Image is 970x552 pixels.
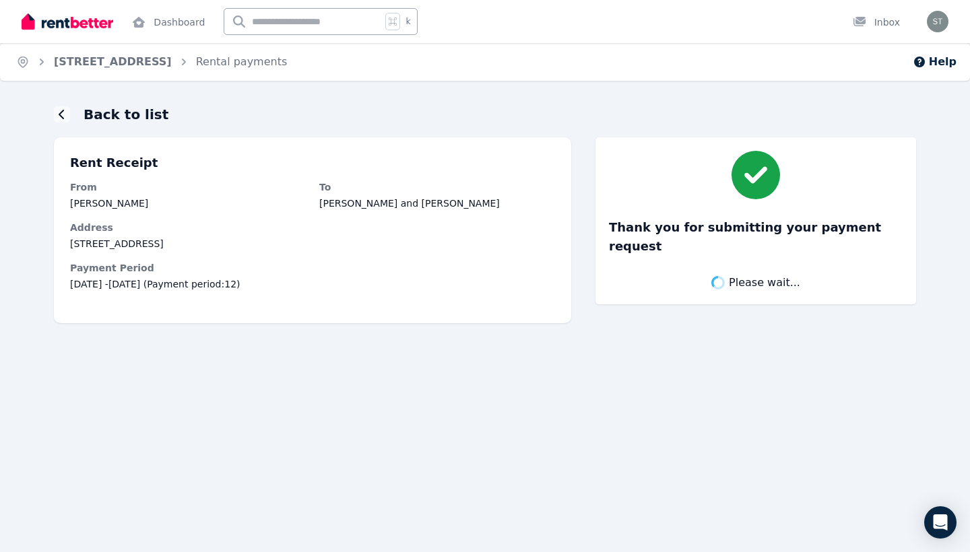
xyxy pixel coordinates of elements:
[609,218,903,256] h3: Thank you for submitting your payment request
[729,275,800,291] span: Please wait...
[70,180,306,194] dt: From
[70,277,555,291] span: [DATE] - [DATE] (Payment period: 12 )
[406,16,410,27] span: k
[22,11,113,32] img: RentBetter
[927,11,948,32] img: Stephen McAlpine
[70,237,555,250] dd: [STREET_ADDRESS]
[319,180,555,194] dt: To
[319,197,555,210] dd: [PERSON_NAME] and [PERSON_NAME]
[70,221,555,234] dt: Address
[70,197,306,210] dd: [PERSON_NAME]
[924,506,957,539] div: Open Intercom Messenger
[853,15,900,29] div: Inbox
[70,261,555,275] dt: Payment Period
[84,105,168,124] h1: Back to list
[196,55,288,68] a: Rental payments
[913,54,957,70] button: Help
[54,55,172,68] a: [STREET_ADDRESS]
[70,153,555,172] p: Rent Receipt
